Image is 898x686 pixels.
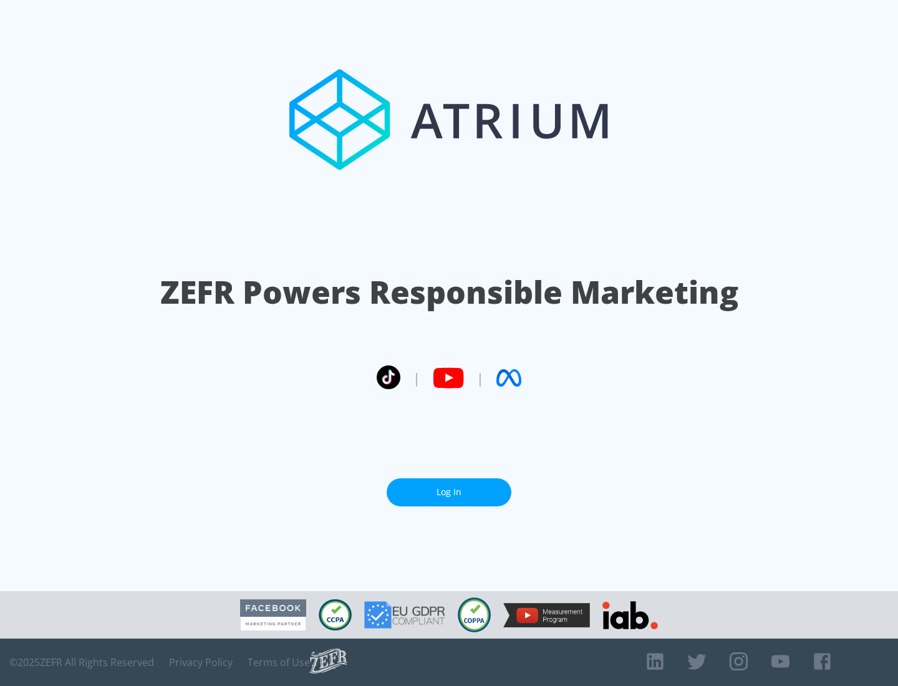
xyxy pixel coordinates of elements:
img: Facebook Marketing Partner [240,599,306,631]
img: IAB [602,601,658,629]
span: | [476,369,484,387]
h1: ZEFR Powers Responsible Marketing [160,271,738,314]
a: Privacy Policy [169,656,233,669]
a: Terms of Use [248,656,310,669]
img: GDPR Compliant [364,601,445,629]
img: YouTube Measurement Program [503,603,590,627]
span: © 2025 ZEFR All Rights Reserved [9,656,154,669]
img: CCPA Compliant [319,599,352,630]
span: | [413,369,420,387]
img: COPPA Compliant [458,597,491,632]
a: Log In [387,478,511,506]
